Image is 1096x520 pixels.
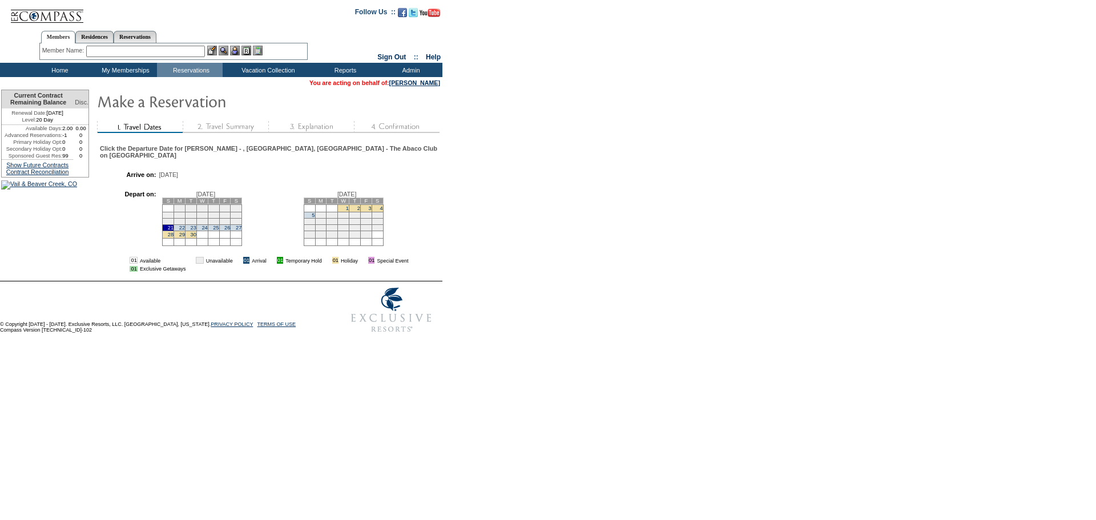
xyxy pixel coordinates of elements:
[196,197,208,204] td: W
[163,212,174,218] td: 7
[2,125,62,132] td: Available Days:
[73,139,88,146] td: 0
[159,171,178,178] span: [DATE]
[377,53,406,61] a: Sign Out
[114,31,156,43] a: Reservations
[349,197,361,204] td: T
[354,121,440,133] img: step4_state1.gif
[62,132,73,139] td: -1
[327,197,338,204] td: T
[213,225,219,231] a: 25
[309,79,440,86] span: You are acting on behalf of:
[179,225,185,231] a: 22
[338,212,349,218] td: 8
[230,46,240,55] img: Impersonate
[196,191,216,197] span: [DATE]
[338,218,349,224] td: 15
[340,281,442,338] img: Exclusive Resorts
[377,63,442,77] td: Admin
[420,11,440,18] a: Subscribe to our YouTube Channel
[349,212,361,218] td: 9
[62,146,73,152] td: 0
[312,212,315,218] a: 5
[2,132,62,139] td: Advanced Reservations:
[357,205,360,211] a: 2
[75,31,114,43] a: Residences
[338,224,349,231] td: 22
[253,46,263,55] img: b_calculator.gif
[315,224,327,231] td: 20
[208,204,219,212] td: 4
[11,110,46,116] span: Renewal Date:
[304,231,315,238] td: 26
[186,204,197,212] td: 2
[360,257,366,263] img: i.gif
[398,11,407,18] a: Become our fan on Facebook
[208,197,219,204] td: T
[409,8,418,17] img: Follow us on Twitter
[315,197,327,204] td: M
[257,321,296,327] a: TERMS OF USE
[179,232,185,237] a: 29
[398,8,407,17] img: Become our fan on Facebook
[174,197,186,204] td: M
[186,197,197,204] td: T
[188,257,194,263] img: i.gif
[219,46,228,55] img: View
[186,212,197,218] td: 9
[196,212,208,218] td: 10
[97,121,183,133] img: step1_state2.gif
[26,63,91,77] td: Home
[268,121,354,133] img: step3_state1.gif
[349,224,361,231] td: 23
[91,63,157,77] td: My Memberships
[372,197,383,204] td: S
[196,257,203,264] td: 01
[183,121,268,133] img: step2_state1.gif
[327,224,338,231] td: 21
[168,232,174,237] a: 28
[6,162,68,168] a: Show Future Contracts
[332,257,339,264] td: 01
[140,257,186,264] td: Available
[327,212,338,218] td: 7
[196,218,208,224] td: 17
[327,231,338,238] td: 28
[163,224,174,231] td: 21
[304,218,315,224] td: 12
[315,218,327,224] td: 13
[202,225,207,231] a: 24
[6,168,69,175] a: Contract Reconciliation
[208,218,219,224] td: 18
[304,224,315,231] td: 19
[337,191,357,197] span: [DATE]
[420,9,440,17] img: Subscribe to our YouTube Channel
[62,139,73,146] td: 0
[42,46,86,55] div: Member Name:
[206,257,233,264] td: Unavailable
[368,257,374,264] td: 01
[372,212,383,218] td: 11
[208,212,219,218] td: 11
[2,152,62,159] td: Sponsored Guest Res:
[106,171,156,178] td: Arrive on:
[41,31,76,43] a: Members
[73,125,88,132] td: 0.00
[346,205,349,211] a: 1
[355,7,396,21] td: Follow Us ::
[349,218,361,224] td: 16
[243,257,249,264] td: 01
[73,146,88,152] td: 0
[252,257,267,264] td: Arrival
[285,257,322,264] td: Temporary Hold
[360,212,372,218] td: 10
[380,205,382,211] a: 4
[100,145,438,159] div: Click the Departure Date for [PERSON_NAME] - , [GEOGRAPHIC_DATA], [GEOGRAPHIC_DATA] - The Abaco C...
[163,197,174,204] td: S
[349,231,361,238] td: 30
[231,204,242,212] td: 6
[338,231,349,238] td: 29
[2,146,62,152] td: Secondary Holiday Opt:
[315,231,327,238] td: 27
[174,204,186,212] td: 1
